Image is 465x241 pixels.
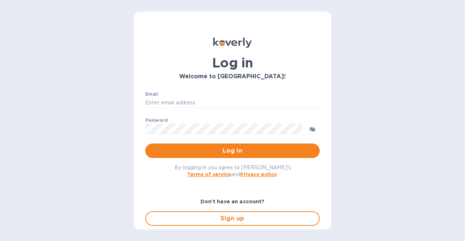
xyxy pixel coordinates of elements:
label: Password [145,118,167,122]
button: toggle password visibility [305,121,320,136]
input: Enter email address [145,97,320,108]
a: Terms of service [187,171,231,177]
span: Sign up [152,214,313,223]
button: Log in [145,144,320,158]
span: By logging in you agree to [PERSON_NAME]'s and . [174,165,291,177]
b: Don't have an account? [201,199,265,204]
h3: Welcome to [GEOGRAPHIC_DATA]! [145,73,320,80]
button: Sign up [145,211,320,226]
span: Log in [151,146,314,155]
label: Email [145,92,158,96]
a: Privacy policy [240,171,277,177]
img: Koverly [213,38,252,48]
h1: Log in [145,55,320,70]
